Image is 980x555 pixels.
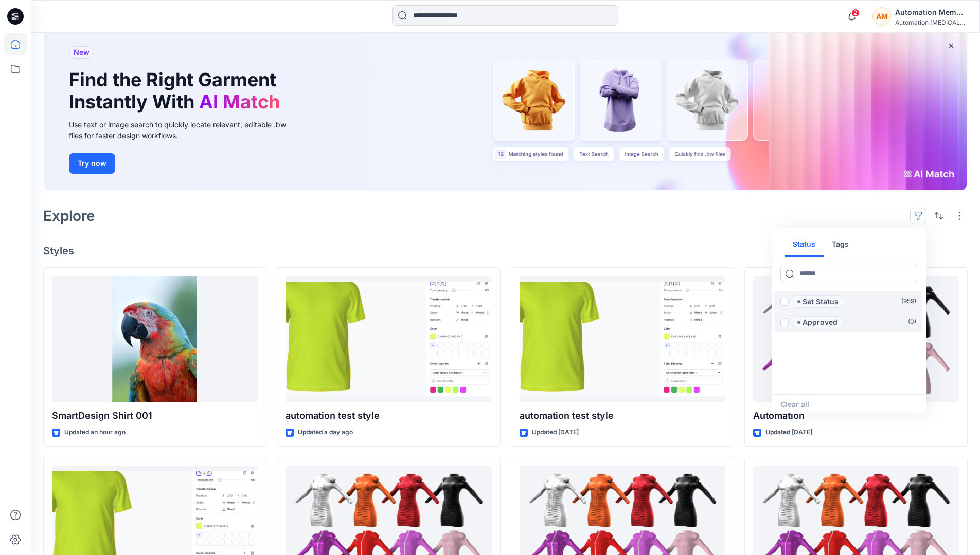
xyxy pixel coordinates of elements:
[851,9,860,17] span: 2
[793,316,842,328] span: Approved
[872,7,891,26] div: AM
[520,276,725,403] a: automation test style
[895,6,967,18] div: Automation Member
[286,409,491,423] p: automation test style
[824,232,857,257] button: Tags
[74,46,90,59] span: New
[908,317,916,327] p: ( 0 )
[52,409,258,423] p: SmartDesign Shirt 001
[69,153,115,174] button: Try now
[298,427,353,438] p: Updated a day ago
[64,427,126,438] p: Updated an hour ago
[901,296,916,307] p: ( 959 )
[803,295,839,308] p: Set Status
[895,18,967,26] div: Automation [MEDICAL_DATA]...
[43,208,95,224] h2: Explore
[803,316,838,328] p: Approved
[520,409,725,423] p: automation test style
[532,427,579,438] p: Updated [DATE]
[785,232,824,257] button: Status
[765,427,812,438] p: Updated [DATE]
[753,276,959,403] a: Automation
[753,409,959,423] p: Automation
[52,276,258,403] a: SmartDesign Shirt 001
[793,295,843,308] span: Set Status
[69,69,285,113] h1: Find the Right Garment Instantly With
[286,276,491,403] a: automation test style
[69,119,300,141] div: Use text or image search to quickly locate relevant, editable .bw files for faster design workflows.
[199,90,280,113] span: AI Match
[43,245,968,257] h4: Styles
